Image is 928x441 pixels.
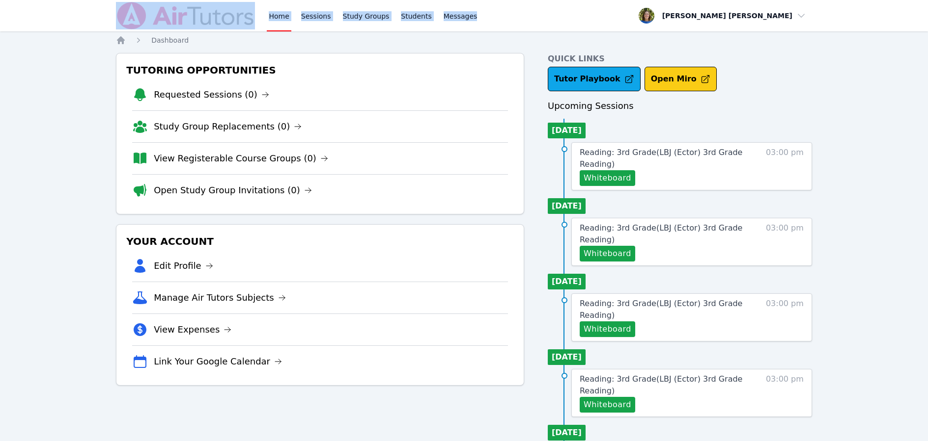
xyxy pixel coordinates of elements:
[766,222,804,261] span: 03:00 pm
[580,222,748,246] a: Reading: 3rd Grade(LBJ (Ector) 3rd Grade Reading)
[548,349,586,365] li: [DATE]
[580,298,748,321] a: Reading: 3rd Grade(LBJ (Ector) 3rd Grade Reading)
[548,274,586,289] li: [DATE]
[766,147,804,186] span: 03:00 pm
[580,246,635,261] button: Whiteboard
[548,99,812,113] h3: Upcoming Sessions
[580,147,748,170] a: Reading: 3rd Grade(LBJ (Ector) 3rd Grade Reading)
[154,291,286,305] a: Manage Air Tutors Subjects
[766,298,804,337] span: 03:00 pm
[154,88,269,102] a: Requested Sessions (0)
[124,61,516,79] h3: Tutoring Opportunities
[580,299,742,320] span: Reading: 3rd Grade ( LBJ (Ector) 3rd Grade Reading )
[580,373,748,397] a: Reading: 3rd Grade(LBJ (Ector) 3rd Grade Reading)
[154,120,302,133] a: Study Group Replacements (0)
[154,152,328,165] a: View Registerable Course Groups (0)
[154,355,282,368] a: Link Your Google Calendar
[645,67,717,91] button: Open Miro
[548,67,641,91] a: Tutor Playbook
[151,35,189,45] a: Dashboard
[154,259,213,273] a: Edit Profile
[766,373,804,413] span: 03:00 pm
[580,223,742,244] span: Reading: 3rd Grade ( LBJ (Ector) 3rd Grade Reading )
[580,148,742,169] span: Reading: 3rd Grade ( LBJ (Ector) 3rd Grade Reading )
[154,183,312,197] a: Open Study Group Invitations (0)
[444,11,478,21] span: Messages
[580,374,742,395] span: Reading: 3rd Grade ( LBJ (Ector) 3rd Grade Reading )
[116,35,812,45] nav: Breadcrumb
[154,323,231,337] a: View Expenses
[548,53,812,65] h4: Quick Links
[116,2,255,29] img: Air Tutors
[580,397,635,413] button: Whiteboard
[580,170,635,186] button: Whiteboard
[548,425,586,441] li: [DATE]
[151,36,189,44] span: Dashboard
[580,321,635,337] button: Whiteboard
[548,198,586,214] li: [DATE]
[548,123,586,138] li: [DATE]
[124,233,516,250] h3: Your Account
